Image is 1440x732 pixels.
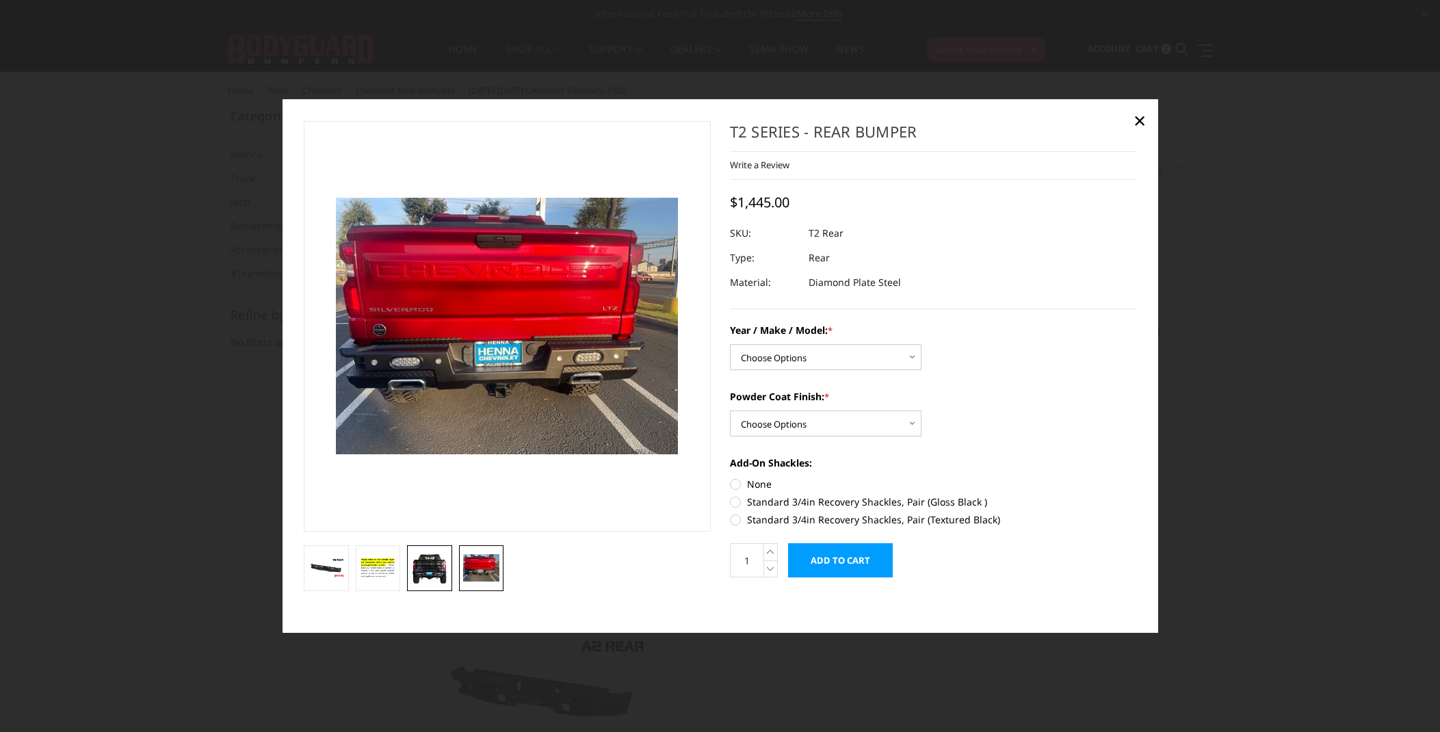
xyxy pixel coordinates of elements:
[730,193,789,211] span: $1,445.00
[730,495,1137,509] label: Standard 3/4in Recovery Shackles, Pair (Gloss Black )
[730,121,1137,152] h1: T2 Series - Rear Bumper
[730,477,1137,491] label: None
[809,246,830,270] dd: Rear
[730,456,1137,470] label: Add-On Shackles:
[809,270,901,295] dd: Diamond Plate Steel
[411,551,448,584] img: T2 Series - Rear Bumper
[730,389,1137,404] label: Powder Coat Finish:
[1129,109,1151,131] a: Close
[1134,105,1146,135] span: ×
[730,270,798,295] dt: Material:
[730,246,798,270] dt: Type:
[304,121,711,532] a: T2 Series - Rear Bumper
[730,159,789,171] a: Write a Review
[788,543,893,577] input: Add to Cart
[730,221,798,246] dt: SKU:
[1372,666,1440,732] iframe: Chat Widget
[730,512,1137,527] label: Standard 3/4in Recovery Shackles, Pair (Textured Black)
[308,558,345,578] img: T2 Series - Rear Bumper
[463,554,500,581] img: T2 Series - Rear Bumper
[730,323,1137,337] label: Year / Make / Model:
[809,221,843,246] dd: T2 Rear
[360,555,397,581] img: T2 Series - Rear Bumper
